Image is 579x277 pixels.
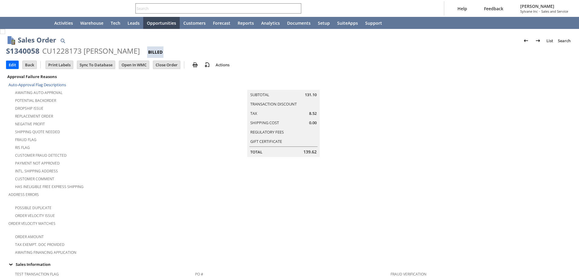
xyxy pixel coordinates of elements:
[18,35,56,45] h1: Sales Order
[195,272,203,277] a: PO #
[6,61,18,69] input: Edit
[520,3,568,9] span: [PERSON_NAME]
[305,92,317,98] span: 131.10
[77,17,107,29] a: Warehouse
[15,168,58,174] a: Intl. Shipping Address
[183,20,206,26] span: Customers
[555,36,573,46] a: Search
[6,46,40,56] div: S1340058
[42,46,140,56] div: CU1228173 [PERSON_NAME]
[15,176,54,181] a: Customer Comment
[309,120,317,126] span: 0.00
[484,6,503,11] span: Feedback
[143,17,180,29] a: Opportunities
[337,20,358,26] span: SuiteApps
[147,46,163,58] div: Billed
[309,111,317,116] span: 8.52
[250,101,297,107] a: Transaction Discount
[314,17,334,29] a: Setup
[250,139,282,144] a: Gift Certificate
[107,17,124,29] a: Tech
[250,92,269,97] a: Subtotal
[51,17,77,29] a: Activities
[457,6,467,11] span: Help
[303,149,317,155] span: 139.62
[22,17,36,29] div: Shortcuts
[15,234,44,239] a: Order Amount
[11,19,18,27] svg: Recent Records
[261,20,280,26] span: Analytics
[15,129,60,134] a: Shipping Quote Needed
[111,20,120,26] span: Tech
[15,242,65,247] a: Tax Exempt. Doc Provided
[15,121,45,127] a: Negative Profit
[6,260,571,268] div: Sales Information
[191,61,199,68] img: print.svg
[283,17,314,29] a: Documents
[77,61,115,69] input: Sync To Database
[8,82,66,87] a: Auto-Approval Flag Descriptions
[250,111,257,116] a: Tax
[522,37,530,44] img: Previous
[391,272,426,277] a: Fraud Verification
[287,20,311,26] span: Documents
[250,129,284,135] a: Regulatory Fees
[204,61,211,68] img: add-record.svg
[54,20,73,26] span: Activities
[15,106,43,111] a: Dropship Issue
[180,17,209,29] a: Customers
[8,192,39,197] a: Address Errors
[234,17,258,29] a: Reports
[136,5,293,12] input: Search
[46,61,73,69] input: Print Labels
[153,61,180,69] input: Close Order
[15,98,56,103] a: Potential Backorder
[119,61,149,69] input: Open In WMC
[15,114,53,119] a: Replacement Order
[539,9,540,14] span: -
[238,20,254,26] span: Reports
[15,184,84,189] a: Has Ineligible Free Express Shipping
[15,90,62,95] a: Awaiting Auto-Approval
[247,80,320,90] caption: Summary
[544,36,555,46] a: List
[209,17,234,29] a: Forecast
[15,145,30,150] a: RIS flag
[147,20,176,26] span: Opportunities
[36,17,51,29] a: Home
[534,37,542,44] img: Next
[15,153,67,158] a: Customer Fraud Detected
[213,20,230,26] span: Forecast
[124,17,143,29] a: Leads
[59,37,66,44] img: Quick Find
[8,221,55,226] a: Order Velocity Matches
[6,260,573,268] td: Sales Information
[293,5,300,12] svg: Search
[258,17,283,29] a: Analytics
[213,62,232,68] a: Actions
[365,20,382,26] span: Support
[25,19,33,27] svg: Shortcuts
[250,149,262,155] a: Total
[6,73,193,80] div: Approval Failure Reasons
[80,20,103,26] span: Warehouse
[40,19,47,27] svg: Home
[15,137,36,142] a: Fraud Flag
[318,20,330,26] span: Setup
[15,250,76,255] a: Awaiting Financing Application
[15,213,55,218] a: Order Velocity Issue
[541,9,568,14] span: Sales and Service
[520,9,538,14] span: Sylvane Inc
[128,20,140,26] span: Leads
[23,61,36,69] input: Back
[250,120,279,125] a: Shipping Cost
[15,272,59,277] a: Test Transaction Flag
[7,17,22,29] a: Recent Records
[15,205,52,210] a: Possible Duplicate
[334,17,362,29] a: SuiteApps
[362,17,386,29] a: Support
[15,161,60,166] a: Payment not approved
